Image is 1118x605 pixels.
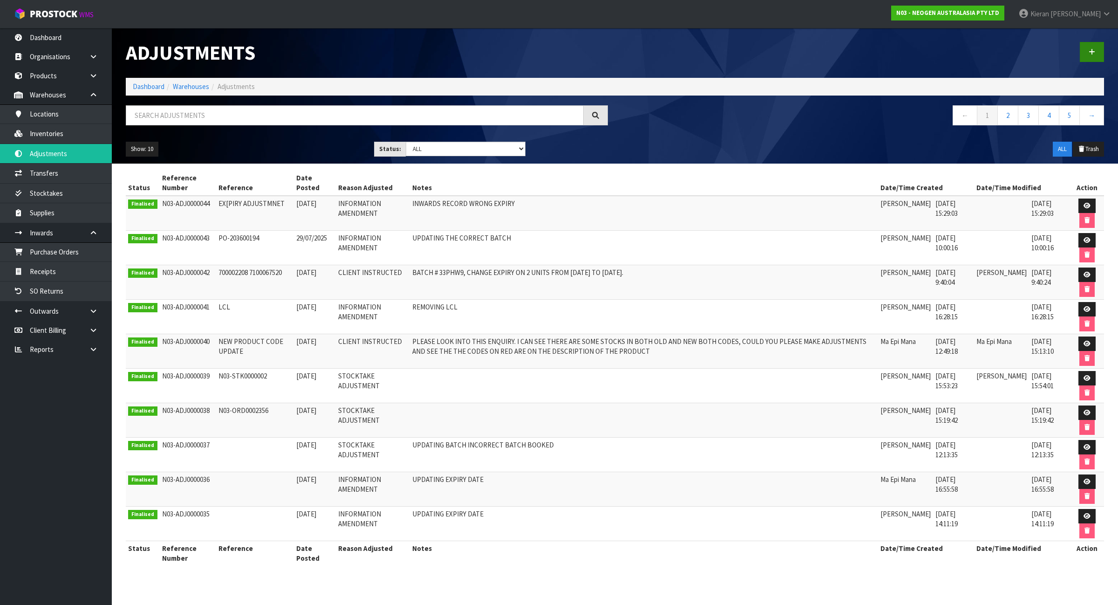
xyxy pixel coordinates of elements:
strong: Status: [379,145,401,153]
td: [PERSON_NAME] [878,299,933,334]
td: N03-ORD0002356 [216,403,294,437]
td: [DATE] 16:28:15 [933,299,974,334]
td: [DATE] 16:28:15 [1029,299,1070,334]
td: N03-STK0000002 [216,368,294,403]
span: Finalised [128,441,157,450]
td: INFORMATION AMENDMENT [336,196,410,231]
td: [PERSON_NAME] [878,506,933,541]
button: Trash [1073,142,1104,157]
a: 2 [997,105,1018,125]
td: [DATE] 15:19:42 [1029,403,1070,437]
span: ProStock [30,8,77,20]
span: Finalised [128,475,157,485]
td: INWARDS RECORD WRONG EXPIRY [410,196,879,231]
td: N03-ADJ0000039 [160,368,216,403]
td: [DATE] 15:53:23 [933,368,974,403]
td: N03-ADJ0000040 [160,334,216,368]
h1: Adjustments [126,42,608,64]
td: REMOVING LCL [410,299,879,334]
td: [PERSON_NAME] [974,368,1029,403]
td: [DATE] 12:49:18 [933,334,974,368]
td: [DATE] [294,437,336,472]
td: [PERSON_NAME] [878,403,933,437]
td: N03-ADJ0000038 [160,403,216,437]
th: Status [126,541,160,565]
td: [PERSON_NAME] [878,230,933,265]
td: [DATE] [294,368,336,403]
th: Date/Time Created [878,541,974,565]
td: [DATE] [294,506,336,541]
td: [PERSON_NAME] [878,196,933,231]
td: [DATE] 9:40:04 [933,265,974,299]
img: cube-alt.png [14,8,26,20]
td: PO-203600194 [216,230,294,265]
th: Status [126,171,160,196]
th: Date/Time Modified [974,541,1070,565]
a: N03 - NEOGEN AUSTRALASIA PTY LTD [891,6,1004,21]
td: 29/07/2025 [294,230,336,265]
td: [DATE] 15:19:42 [933,403,974,437]
td: [DATE] [294,299,336,334]
td: N03-ADJ0000035 [160,506,216,541]
button: Show: 10 [126,142,158,157]
td: N03-ADJ0000041 [160,299,216,334]
td: [PERSON_NAME] [878,265,933,299]
span: Finalised [128,199,157,209]
td: EX[PIRY ADJUSTMNET [216,196,294,231]
button: ALL [1053,142,1072,157]
input: Search adjustments [126,105,584,125]
th: Date Posted [294,171,336,196]
td: CLIENT INSTRUCTED [336,334,410,368]
td: [DATE] 10:00:16 [1029,230,1070,265]
td: [DATE] 15:54:01 [1029,368,1070,403]
span: Finalised [128,234,157,243]
th: Reference Number [160,171,216,196]
td: [DATE] 10:00:16 [933,230,974,265]
th: Reference [216,171,294,196]
td: 700002208 7100067520 [216,265,294,299]
td: [DATE] 12:13:35 [933,437,974,472]
td: UPDATING EXPIRY DATE [410,472,879,506]
td: STOCKTAKE ADJUSTMENT [336,437,410,472]
th: Reference Number [160,541,216,565]
td: [DATE] [294,334,336,368]
td: N03-ADJ0000042 [160,265,216,299]
td: N03-ADJ0000043 [160,230,216,265]
td: [DATE] 14:11:19 [1029,506,1070,541]
a: 5 [1059,105,1080,125]
td: [DATE] 16:55:58 [933,472,974,506]
th: Action [1070,541,1104,565]
td: N03-ADJ0000036 [160,472,216,506]
td: Ma Epi Mana [878,334,933,368]
th: Reference [216,541,294,565]
td: [PERSON_NAME] [878,437,933,472]
td: INFORMATION AMENDMENT [336,472,410,506]
th: Date/Time Modified [974,171,1070,196]
span: Finalised [128,372,157,381]
td: [PERSON_NAME] [974,265,1029,299]
td: UPDATING EXPIRY DATE [410,506,879,541]
td: STOCKTAKE ADJUSTMENT [336,368,410,403]
td: Ma Epi Mana [974,334,1029,368]
td: CLIENT INSTRUCTED [336,265,410,299]
td: [DATE] [294,403,336,437]
th: Notes [410,541,879,565]
td: [DATE] 9:40:24 [1029,265,1070,299]
td: UPDATING BATCH INCORRECT BATCH BOOKED [410,437,879,472]
td: [DATE] 15:29:03 [933,196,974,231]
td: STOCKTAKE ADJUSTMENT [336,403,410,437]
td: [DATE] [294,472,336,506]
td: [PERSON_NAME] [878,368,933,403]
th: Date/Time Created [878,171,974,196]
span: Finalised [128,510,157,519]
td: INFORMATION AMENDMENT [336,299,410,334]
span: Kieran [1030,9,1049,18]
td: [DATE] 14:11:19 [933,506,974,541]
a: 1 [977,105,998,125]
span: Finalised [128,337,157,347]
th: Notes [410,171,879,196]
td: N03-ADJ0000037 [160,437,216,472]
td: BATCH # 33PHW9, CHANGE EXPIRY ON 2 UNITS FROM [DATE] TO [DATE]. [410,265,879,299]
span: Finalised [128,303,157,312]
td: [DATE] 15:13:10 [1029,334,1070,368]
